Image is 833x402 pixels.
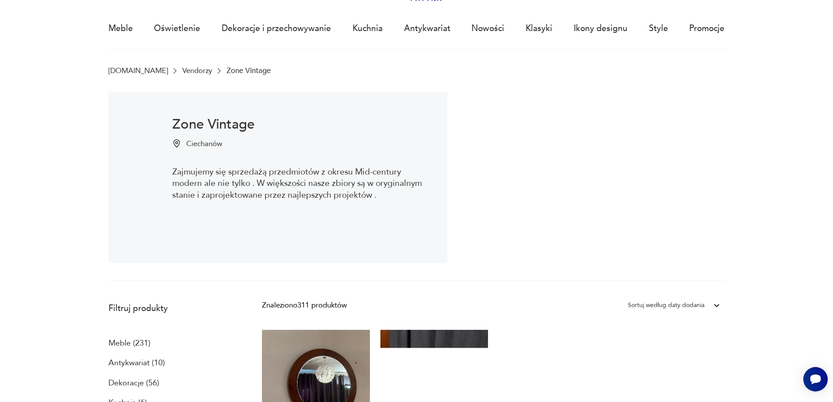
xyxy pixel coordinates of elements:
a: Style [649,8,668,49]
p: Ciechanów [186,139,222,149]
a: Vendorzy [182,66,212,75]
a: Dekoracje i przechowywanie [222,8,331,49]
img: Zone Vintage [125,118,160,153]
a: Oświetlenie [154,8,200,49]
a: Klasyki [526,8,552,49]
a: Antykwariat (10) [108,356,165,371]
a: Antykwariat [404,8,450,49]
p: Zajmujemy się sprzedażą przedmiotów z okresu Mid-century modern ale nie tylko . W większości nasz... [172,166,431,201]
p: Filtruj produkty [108,303,237,314]
a: Kuchnia [352,8,383,49]
a: Meble [108,8,133,49]
a: Nowości [471,8,504,49]
h1: Zone Vintage [172,118,431,131]
div: Znaleziono 311 produktów [262,300,347,311]
p: Zone Vintage [227,66,271,75]
iframe: Smartsupp widget button [803,367,828,392]
a: Dekoracje (56) [108,376,159,391]
a: Promocje [689,8,725,49]
div: Sortuj według daty dodania [628,300,704,311]
a: Ikony designu [574,8,627,49]
img: Ikonka pinezki mapy [172,139,181,148]
a: Meble (231) [108,336,150,351]
img: Zone Vintage [447,92,725,263]
a: [DOMAIN_NAME] [108,66,168,75]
